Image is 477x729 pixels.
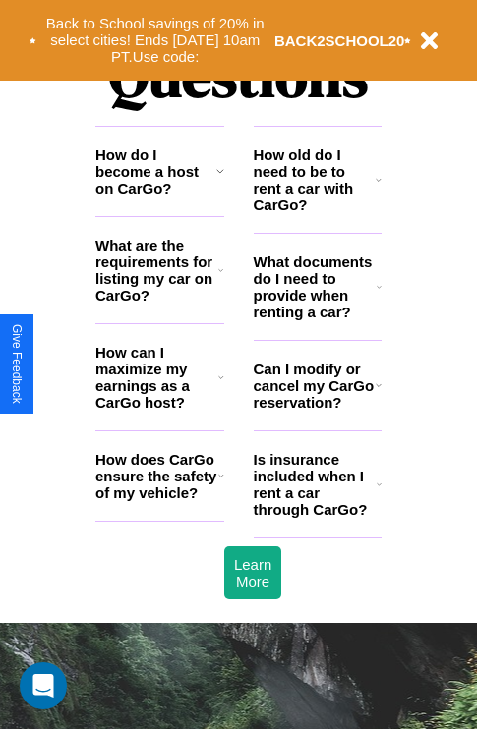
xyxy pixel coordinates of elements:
button: Learn More [224,546,281,599]
button: Back to School savings of 20% in select cities! Ends [DATE] 10am PT.Use code: [36,10,274,71]
h3: Can I modify or cancel my CarGo reservation? [254,361,376,411]
h3: How can I maximize my earnings as a CarGo host? [95,344,218,411]
h3: What documents do I need to provide when renting a car? [254,253,378,320]
h3: How old do I need to be to rent a car with CarGo? [254,146,377,213]
h3: Is insurance included when I rent a car through CarGo? [254,451,377,518]
h3: What are the requirements for listing my car on CarGo? [95,237,218,304]
div: Open Intercom Messenger [20,662,67,709]
h3: How does CarGo ensure the safety of my vehicle? [95,451,218,501]
div: Give Feedback [10,324,24,404]
b: BACK2SCHOOL20 [274,32,405,49]
h3: How do I become a host on CarGo? [95,146,216,196]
